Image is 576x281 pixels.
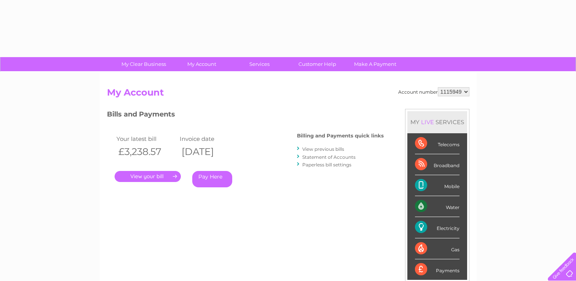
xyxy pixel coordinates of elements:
[415,175,460,196] div: Mobile
[228,57,291,71] a: Services
[286,57,349,71] a: Customer Help
[420,118,436,126] div: LIVE
[302,162,351,168] a: Paperless bill settings
[115,134,178,144] td: Your latest bill
[107,87,469,102] h2: My Account
[415,196,460,217] div: Water
[415,238,460,259] div: Gas
[302,146,344,152] a: View previous bills
[415,217,460,238] div: Electricity
[415,133,460,154] div: Telecoms
[115,171,181,182] a: .
[415,259,460,280] div: Payments
[178,134,241,144] td: Invoice date
[398,87,469,96] div: Account number
[107,109,384,122] h3: Bills and Payments
[297,133,384,139] h4: Billing and Payments quick links
[344,57,407,71] a: Make A Payment
[192,171,232,187] a: Pay Here
[178,144,241,160] th: [DATE]
[415,154,460,175] div: Broadband
[170,57,233,71] a: My Account
[115,144,178,160] th: £3,238.57
[407,111,467,133] div: MY SERVICES
[302,154,356,160] a: Statement of Accounts
[112,57,175,71] a: My Clear Business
